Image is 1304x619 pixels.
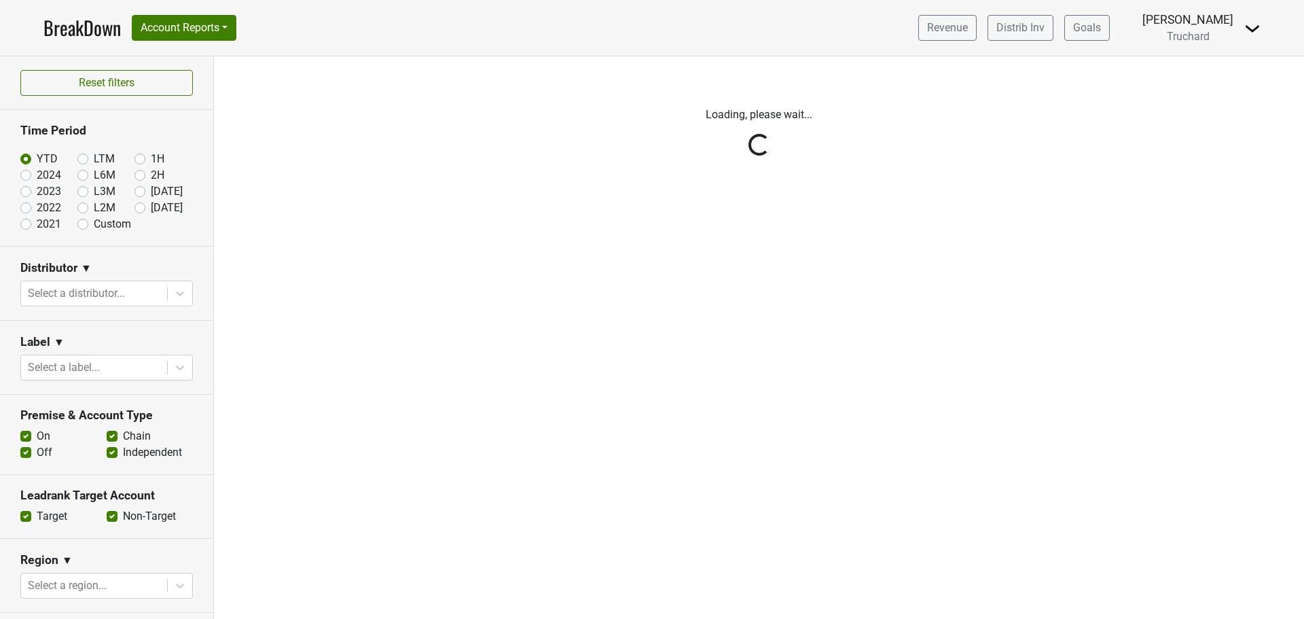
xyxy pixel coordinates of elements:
a: Revenue [918,15,977,41]
button: Account Reports [132,15,236,41]
a: BreakDown [43,14,121,42]
a: Distrib Inv [988,15,1053,41]
p: Loading, please wait... [382,107,1136,123]
a: Goals [1064,15,1110,41]
span: Truchard [1167,30,1210,43]
div: [PERSON_NAME] [1142,11,1233,29]
img: Dropdown Menu [1244,20,1261,37]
